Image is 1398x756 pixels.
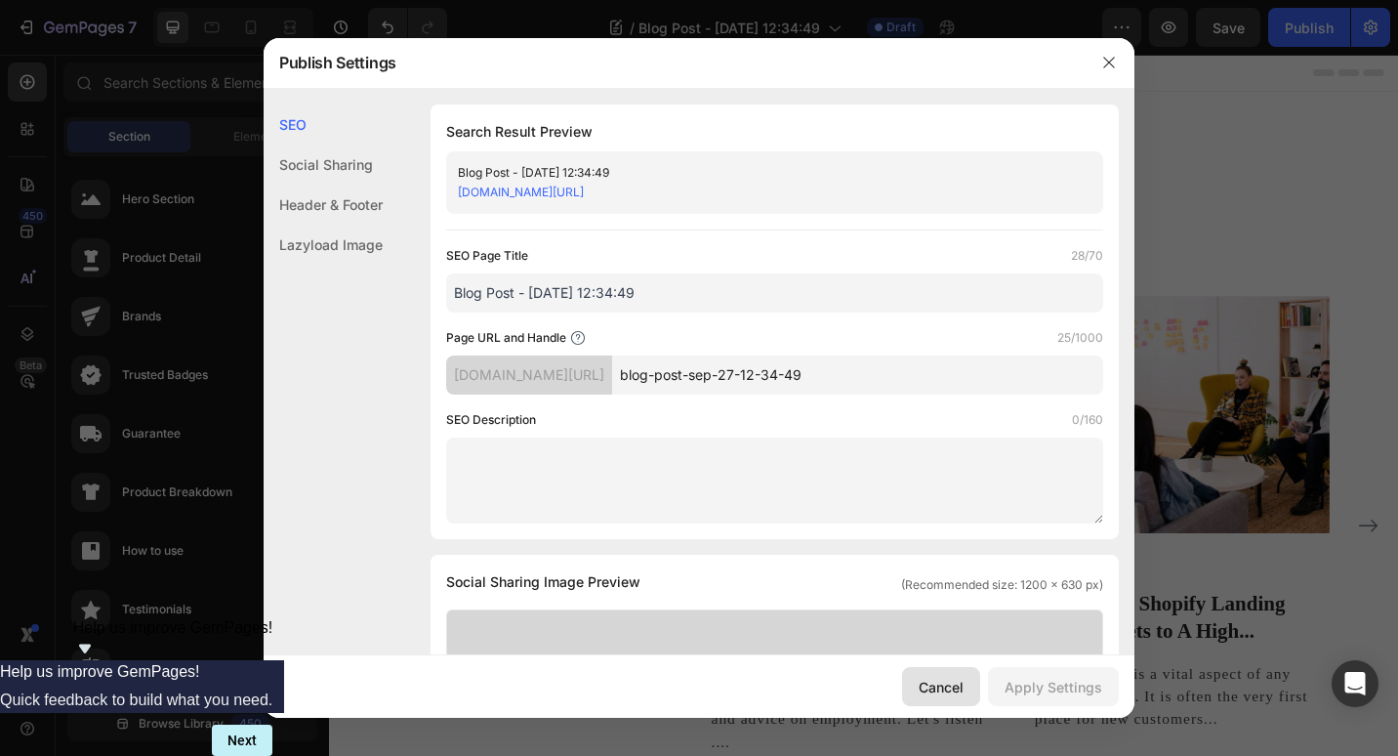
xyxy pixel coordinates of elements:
a: [DOMAIN_NAME][URL] [458,185,584,199]
div: Header & Footer [264,185,383,225]
label: 0/160 [1072,410,1103,430]
button: Carousel Next Arrow [1123,500,1154,531]
p: By [63,623,184,643]
p: Landing page is a vital aspect of any Shopify stores. It is often the very first place for new cu... [772,666,1093,741]
p: [DATE] [199,623,240,643]
p: By [772,558,817,577]
img: Alt Image [62,265,387,590]
button: Show survey - Help us improve GemPages! [73,619,273,660]
p: By [418,558,538,577]
h1: Search Result Preview [446,120,1103,144]
div: [DOMAIN_NAME][URL] [446,356,612,395]
label: 25/1000 [1057,328,1103,348]
h3: 10 Mistakes You're Making with Your Etsy Mockups [62,651,387,714]
span: (Recommended size: 1200 x 630 px) [901,576,1103,594]
div: Lazyload Image [264,225,383,265]
div: SEO [264,105,383,145]
p: All things photography, product and mockups [17,190,1155,216]
div: Cancel [919,677,964,697]
strong: [PERSON_NAME] [78,625,184,640]
span: Social Sharing Image Preview [446,570,640,594]
div: Blog Post - [DATE] 12:34:49 [458,163,1059,183]
div: Social Sharing [264,145,383,185]
label: Page URL and Handle [446,328,566,348]
div: Open Intercom Messenger [1332,660,1378,707]
img: Alt Image [770,265,1095,525]
h2: Bulk Made Studio Blog Posts [15,118,1157,173]
div: Publish Settings [264,37,1084,88]
img: Alt Image [416,265,741,525]
button: Cancel [902,667,980,706]
input: Handle [612,356,1103,395]
label: 28/70 [1071,246,1103,266]
input: Title [446,273,1103,313]
div: Apply Settings [1005,677,1102,697]
label: SEO Page Title [446,246,528,266]
p: [DATE] [554,558,595,577]
p: 7 Keys to Shopify Success, Shared by Inspiring Women... [418,588,739,647]
p: [DATE] [833,558,874,577]
strong: Luffy [787,560,817,574]
strong: [PERSON_NAME] [432,560,538,574]
label: SEO Description [446,410,536,430]
button: Apply Settings [988,667,1119,706]
p: Optimizing Shopify Landing Page: Secrets to A High... [772,588,1093,647]
span: Help us improve GemPages! [73,619,273,636]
